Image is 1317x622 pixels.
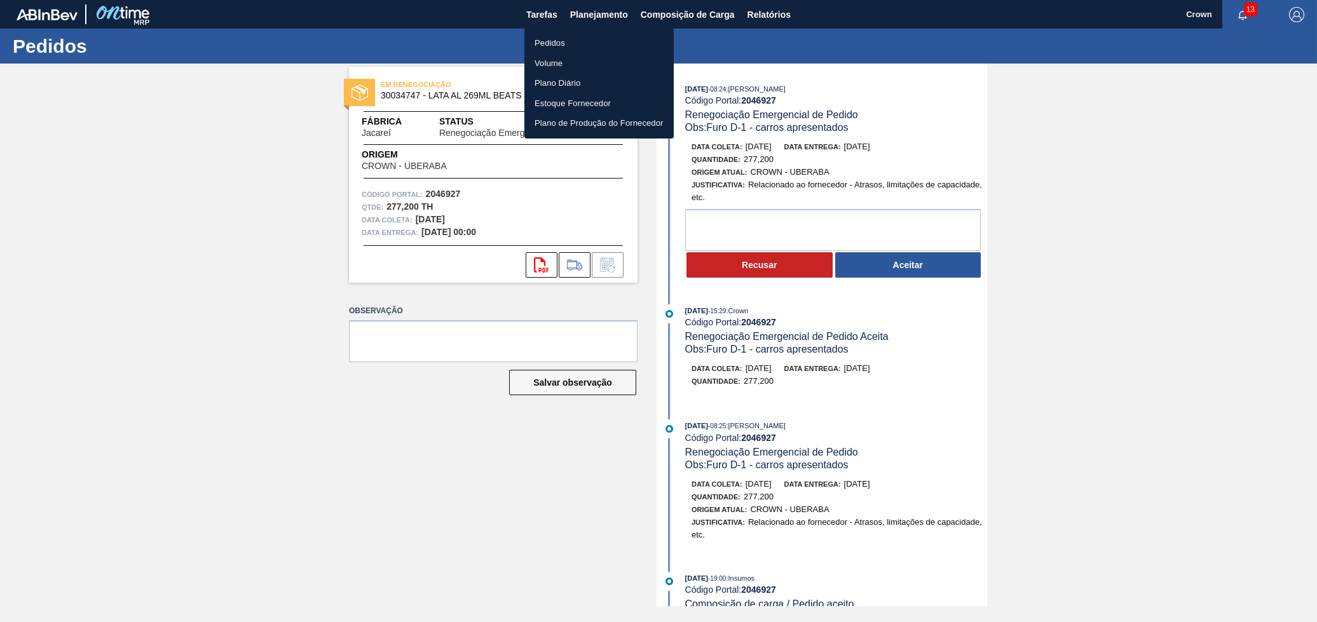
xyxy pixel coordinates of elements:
a: Volume [524,53,674,74]
a: Plano Diário [524,73,674,93]
a: Plano de Produção do Fornecedor [524,113,674,133]
a: Pedidos [524,33,674,53]
a: Estoque Fornecedor [524,93,674,114]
